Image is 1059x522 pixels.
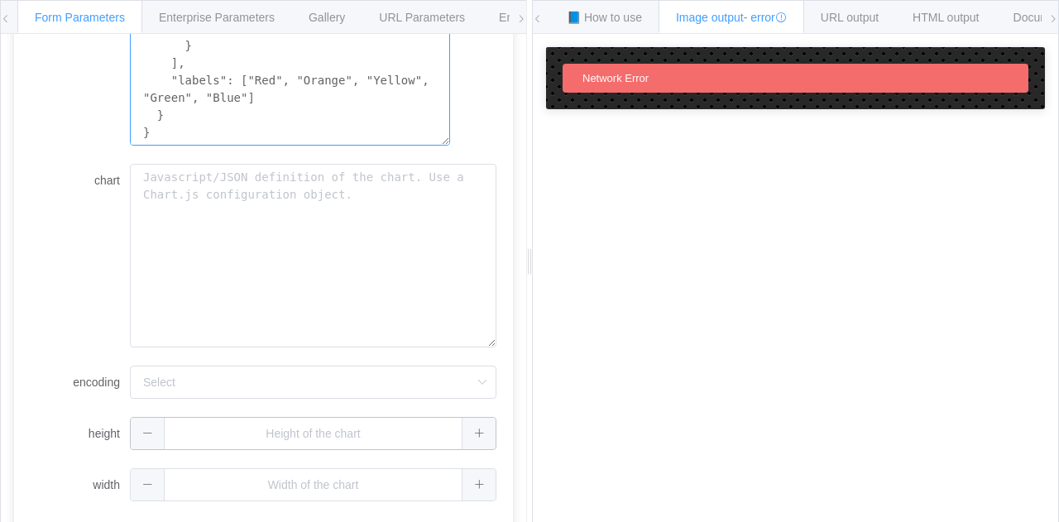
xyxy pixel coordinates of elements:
[582,72,649,84] span: Network Error
[31,417,130,450] label: height
[567,11,642,24] span: 📘 How to use
[821,11,879,24] span: URL output
[676,11,787,24] span: Image output
[309,11,345,24] span: Gallery
[35,11,125,24] span: Form Parameters
[31,164,130,197] label: chart
[130,417,496,450] input: Height of the chart
[31,468,130,501] label: width
[130,468,496,501] input: Width of the chart
[744,11,787,24] span: - error
[130,366,496,399] input: Select
[31,366,130,399] label: encoding
[159,11,275,24] span: Enterprise Parameters
[913,11,979,24] span: HTML output
[499,11,570,24] span: Environments
[379,11,465,24] span: URL Parameters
